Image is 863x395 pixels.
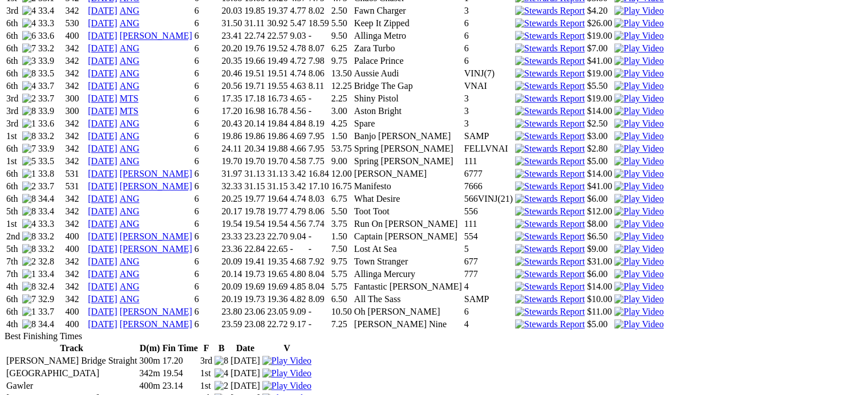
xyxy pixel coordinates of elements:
a: View replay [614,231,663,241]
a: [DATE] [88,6,118,15]
td: Palace Prince [354,55,463,67]
img: 2 [22,256,36,267]
a: View replay [614,319,663,329]
img: Play Video [614,119,663,129]
img: Stewards Report [515,231,585,242]
td: 2.50 [331,5,353,17]
a: [PERSON_NAME] [120,244,192,254]
td: 300 [65,93,87,104]
a: View replay [614,307,663,316]
img: Stewards Report [515,56,585,66]
td: 33.9 [38,55,64,67]
td: 6 [194,5,220,17]
img: 8 [22,194,36,204]
img: Stewards Report [515,219,585,229]
a: View replay [614,144,663,153]
td: 19.84 [266,118,288,129]
a: [DATE] [88,18,118,28]
a: View replay [614,119,663,128]
a: View replay [614,181,663,191]
td: 4.78 [289,43,306,54]
td: 6th [6,68,21,79]
a: [PERSON_NAME] [120,307,192,316]
td: 19.52 [266,43,288,54]
a: View replay [614,194,663,203]
td: 17.35 [221,93,242,104]
td: $19.00 [586,30,613,42]
a: View replay [614,93,663,103]
td: 33.2 [38,131,64,142]
td: 33.9 [38,105,64,117]
a: [PERSON_NAME] [120,319,192,329]
td: 20.14 [244,118,265,129]
img: Play Video [614,56,663,66]
a: ANG [120,6,140,15]
img: 7 [22,294,36,304]
img: 5 [22,156,36,166]
td: 6 [464,43,513,54]
img: Play Video [614,194,663,204]
img: Play Video [614,144,663,154]
img: Stewards Report [515,119,585,129]
img: Play Video [614,269,663,279]
a: View replay [614,6,663,15]
img: Stewards Report [515,244,585,254]
td: 3rd [6,5,21,17]
td: 33.7 [38,93,64,104]
img: Play Video [614,319,663,329]
a: [PERSON_NAME] [120,169,192,178]
img: 3 [22,56,36,66]
img: Play Video [614,219,663,229]
a: View replay [614,43,663,53]
td: 6 [464,55,513,67]
a: [DATE] [88,181,118,191]
a: ANG [120,269,140,279]
img: Play Video [614,206,663,217]
img: 1 [22,269,36,279]
td: 22.57 [266,30,288,42]
td: $2.50 [586,118,613,129]
td: 6 [194,118,220,129]
a: [DATE] [88,282,118,291]
td: 9.50 [331,30,353,42]
td: 8.02 [308,5,330,17]
td: 19.76 [244,43,265,54]
td: 6th [6,18,21,29]
a: View replay [614,68,663,78]
td: $26.00 [586,18,613,29]
td: 6 [194,80,220,92]
img: 8 [22,68,36,79]
a: View replay [614,131,663,141]
img: Play Video [262,356,311,366]
a: View replay [614,256,663,266]
img: Stewards Report [515,131,585,141]
td: 4.77 [289,5,306,17]
a: View replay [614,269,663,279]
td: 7.98 [308,55,330,67]
img: Stewards Report [515,294,585,304]
td: 342 [65,5,87,17]
img: Play Video [614,131,663,141]
img: 8 [22,282,36,292]
td: 8.07 [308,43,330,54]
td: 33.6 [38,118,64,129]
img: Stewards Report [515,269,585,279]
a: [DATE] [88,68,118,78]
img: 8 [22,106,36,116]
td: 8.11 [308,80,330,92]
td: $4.20 [586,5,613,17]
td: 5.50 [331,18,353,29]
a: View replay [614,219,663,229]
img: Stewards Report [515,68,585,79]
img: Stewards Report [515,256,585,267]
td: 6th [6,30,21,42]
a: ANG [120,219,140,229]
a: [DATE] [88,206,118,216]
img: 7 [22,144,36,154]
a: [DATE] [88,194,118,203]
td: $14.00 [586,105,613,117]
a: ANG [120,156,140,166]
td: Fawn Charger [354,5,463,17]
td: $41.00 [586,55,613,67]
td: 3 [464,5,513,17]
